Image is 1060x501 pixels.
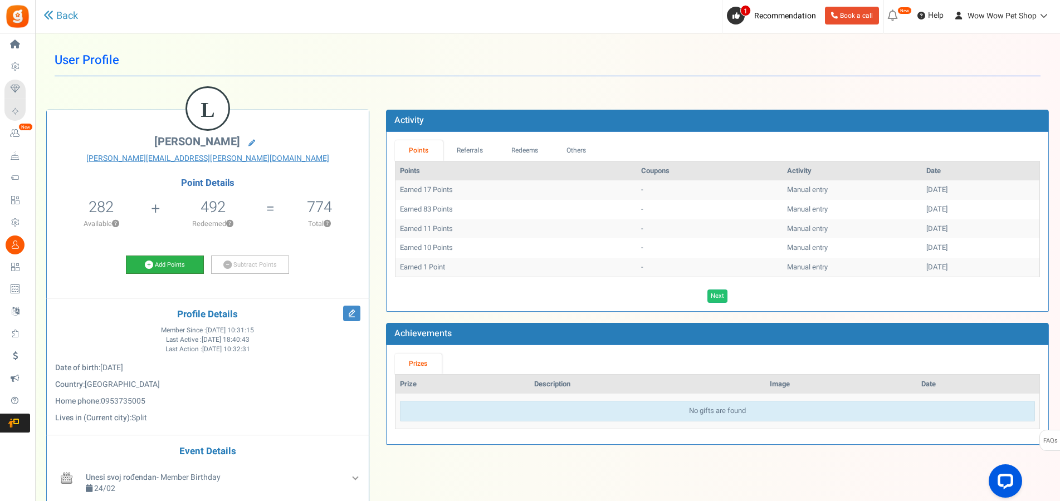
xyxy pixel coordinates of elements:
span: [PERSON_NAME] [154,134,240,150]
span: Manual entry [787,262,828,272]
td: - [637,200,783,219]
p: : [55,396,360,407]
span: - Member Birthday [86,471,221,483]
a: Subtract Points [211,256,289,274]
span: Manual entry [787,204,828,214]
span: Last Active : [166,335,250,345]
h1: User Profile [55,45,1041,76]
th: Date [922,161,1039,181]
span: Manual entry [787,223,828,234]
em: New [897,7,912,14]
p: Total [276,219,363,229]
a: Others [553,140,600,161]
th: Prize [395,375,530,394]
td: - [637,219,783,239]
h4: Point Details [47,178,369,188]
div: [DATE] [926,204,1035,215]
b: Country [55,379,83,390]
span: Manual entry [787,184,828,195]
span: 0953735005 [101,395,145,407]
b: Unesi svoj rođendan [86,471,157,483]
b: Lives in (Current city) [55,412,130,424]
a: Referrals [443,140,497,161]
p: : [55,379,360,390]
img: Gratisfaction [5,4,30,29]
div: [DATE] [926,262,1035,273]
button: ? [226,220,233,228]
span: Member Since : [161,326,254,335]
div: [DATE] [926,224,1035,234]
button: ? [324,220,331,228]
div: [DATE] [926,185,1035,195]
span: Wow Wow Pet Shop [968,10,1037,22]
span: Help [925,10,944,21]
b: Date of birth [55,362,99,374]
a: Help [913,7,948,24]
span: [GEOGRAPHIC_DATA] [85,379,160,390]
th: Activity [783,161,922,181]
i: Edit Profile [343,306,360,321]
td: - [637,238,783,258]
p: Available [52,219,150,229]
div: No gifts are found [400,401,1035,421]
span: [DATE] 10:32:31 [202,345,250,354]
span: FAQs [1043,430,1058,451]
h4: Event Details [55,446,360,457]
td: Earned 83 Points [395,200,637,219]
td: Earned 10 Points [395,238,637,258]
th: Coupons [637,161,783,181]
span: [DATE] 18:40:43 [202,335,250,345]
b: Home phone [55,395,99,407]
h5: 492 [201,199,226,215]
p: : [55,362,360,374]
em: New [18,123,33,131]
th: Date [917,375,1039,394]
td: Earned 17 Points [395,180,637,200]
span: Split [131,412,147,424]
a: 1 Recommendation [727,7,820,24]
span: Recommendation [754,10,816,22]
td: - [637,180,783,200]
span: Last Action : [165,345,250,354]
span: Manual entry [787,242,828,253]
span: 24/02 [94,483,115,494]
td: - [637,258,783,277]
td: Earned 11 Points [395,219,637,239]
a: [PERSON_NAME][EMAIL_ADDRESS][PERSON_NAME][DOMAIN_NAME] [55,153,360,164]
figcaption: L [187,88,228,131]
a: New [4,124,30,143]
span: 1 [740,5,751,16]
th: Image [765,375,917,394]
a: Points [395,140,443,161]
b: Activity [394,114,424,127]
a: Add Points [126,256,204,274]
h4: Profile Details [55,310,360,320]
div: [DATE] [926,243,1035,253]
th: Description [530,375,766,394]
h5: 774 [307,199,332,215]
th: Points [395,161,637,181]
b: Achievements [394,327,452,340]
a: Redeems [497,140,553,161]
span: [DATE] [100,362,123,374]
p: : [55,412,360,424]
td: Earned 1 Point [395,258,637,277]
span: 282 [89,196,114,218]
a: Next [707,289,727,303]
a: Book a call [825,7,879,24]
span: [DATE] 10:31:15 [206,326,254,335]
a: Prizes [395,353,442,374]
p: Redeemed [162,219,265,229]
button: ? [112,220,119,228]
